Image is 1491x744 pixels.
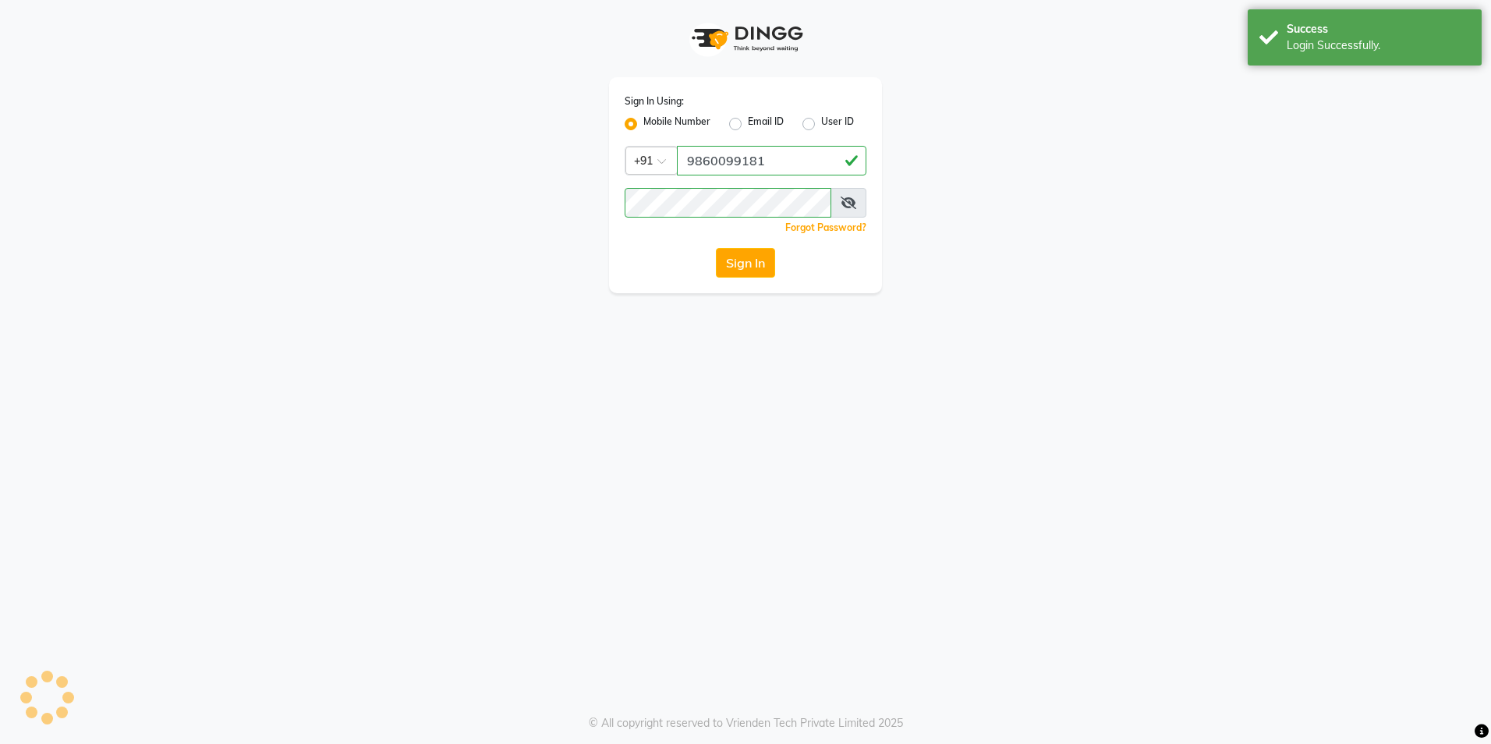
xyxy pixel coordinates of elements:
label: Email ID [748,115,784,133]
label: Sign In Using: [625,94,684,108]
img: logo1.svg [683,16,808,62]
button: Sign In [716,248,775,278]
label: User ID [821,115,854,133]
label: Mobile Number [643,115,710,133]
div: Success [1287,21,1470,37]
div: Login Successfully. [1287,37,1470,54]
a: Forgot Password? [785,221,866,233]
input: Username [677,146,866,175]
input: Username [625,188,831,218]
